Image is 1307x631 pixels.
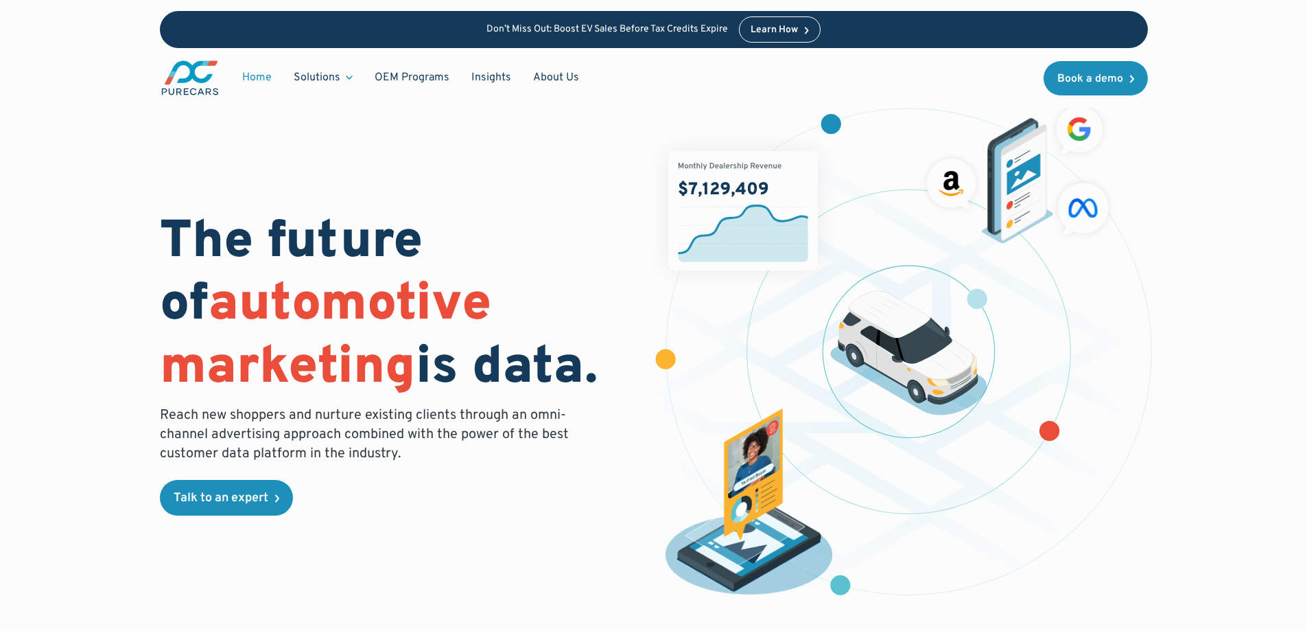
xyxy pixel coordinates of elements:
div: Solutions [294,70,340,85]
a: main [160,59,220,97]
div: Solutions [283,65,364,91]
img: ads on social media and advertising partners [920,99,1116,243]
div: Learn How [751,25,798,35]
a: About Us [522,65,590,91]
a: Home [231,65,283,91]
h1: The future of is data. [160,212,637,400]
img: illustration of a vehicle [830,290,988,415]
a: Book a demo [1044,61,1148,95]
span: automotive marketing [160,273,491,401]
img: persona of a buyer [652,409,845,601]
img: chart showing monthly dealership revenue of $7m [668,151,818,271]
div: Talk to an expert [174,492,268,505]
img: purecars logo [160,59,220,97]
p: Don’t Miss Out: Boost EV Sales Before Tax Credits Expire [486,24,728,36]
div: Book a demo [1057,73,1123,84]
a: Talk to an expert [160,480,293,516]
a: Learn How [739,16,821,43]
a: Insights [460,65,522,91]
a: OEM Programs [364,65,460,91]
p: Reach new shoppers and nurture existing clients through an omni-channel advertising approach comb... [160,406,577,463]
